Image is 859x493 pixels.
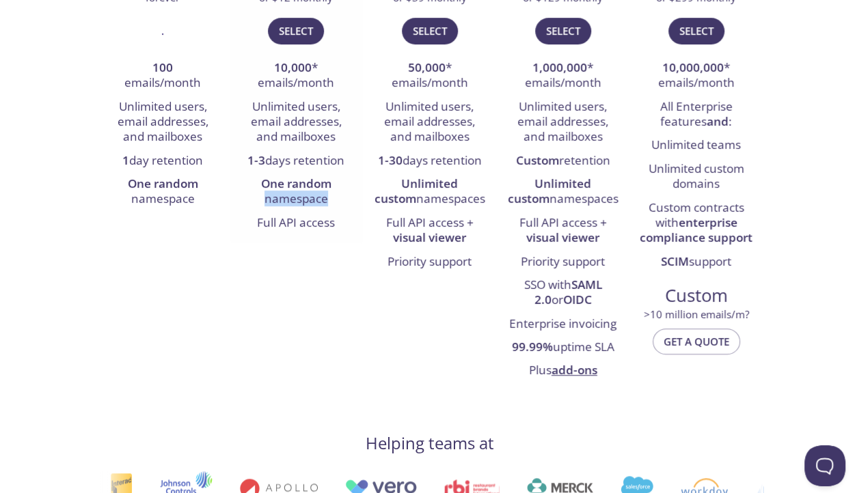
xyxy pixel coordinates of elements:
button: Select [402,18,458,44]
strong: 1-30 [378,152,403,168]
li: days retention [373,150,486,173]
strong: enterprise compliance support [640,214,752,245]
li: namespaces [373,173,486,212]
strong: and [707,113,728,129]
li: SSO with or [506,274,619,313]
li: * emails/month [373,57,486,96]
strong: visual viewer [393,229,466,245]
h4: Helping teams at [366,432,494,454]
button: Select [535,18,591,44]
button: Get a quote [653,328,740,354]
li: emails/month [107,57,219,96]
li: Priority support [373,251,486,274]
li: retention [506,150,619,173]
a: add-ons [551,362,597,378]
li: * emails/month [640,57,752,96]
button: Select [668,18,724,44]
strong: SCIM [661,253,689,269]
li: * emails/month [506,57,619,96]
span: Get a quote [664,333,729,350]
span: > 10 million emails/m? [644,307,749,321]
li: Unlimited users, email addresses, and mailboxes [240,96,353,150]
li: Full API access + [506,212,619,251]
strong: visual viewer [526,229,599,245]
li: days retention [240,150,353,173]
li: day retention [107,150,219,173]
li: uptime SLA [506,336,619,359]
li: Full API access + [373,212,486,251]
strong: Unlimited custom [508,175,592,206]
strong: Custom [516,152,559,168]
strong: Unlimited custom [374,175,459,206]
strong: 10,000,000 [662,59,724,75]
strong: 100 [152,59,173,75]
li: namespaces [506,173,619,212]
li: Unlimited teams [640,134,752,157]
strong: OIDC [563,292,592,307]
li: Unlimited users, email addresses, and mailboxes [107,96,219,150]
strong: 99.99% [512,339,553,354]
iframe: Help Scout Beacon - Open [804,445,845,486]
strong: 1 [122,152,129,168]
li: All Enterprise features : [640,96,752,135]
span: Select [413,22,447,40]
strong: One random [128,175,198,191]
li: Unlimited custom domains [640,158,752,197]
li: Plus [506,360,619,383]
li: * emails/month [240,57,353,96]
li: Unlimited users, email addresses, and mailboxes [373,96,486,150]
span: Select [679,22,713,40]
strong: 10,000 [274,59,312,75]
strong: One random [261,175,331,191]
li: namespace [240,173,353,212]
li: support [640,251,752,274]
strong: 50,000 [408,59,446,75]
li: Custom contracts with [640,197,752,251]
li: Priority support [506,251,619,274]
strong: SAML 2.0 [534,277,602,307]
span: Select [546,22,580,40]
li: Enterprise invoicing [506,313,619,336]
span: Custom [640,284,752,307]
span: Select [279,22,313,40]
li: Unlimited users, email addresses, and mailboxes [506,96,619,150]
button: Select [268,18,324,44]
li: namespace [107,173,219,212]
strong: 1-3 [247,152,265,168]
strong: 1,000,000 [532,59,587,75]
li: Full API access [240,212,353,235]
